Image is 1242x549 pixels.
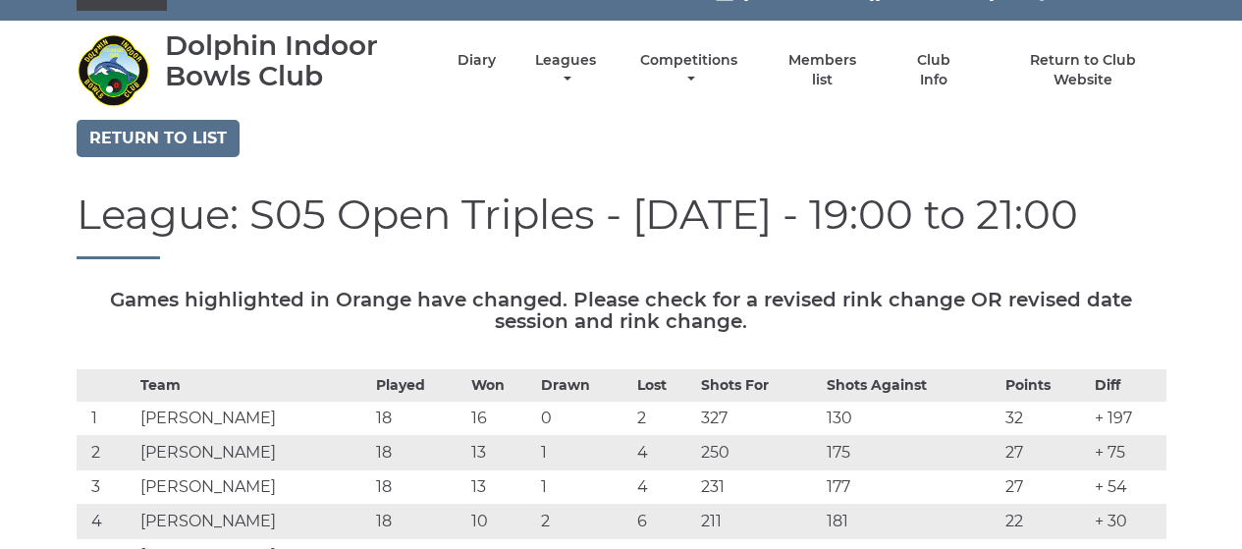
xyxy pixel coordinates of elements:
td: 4 [632,470,696,505]
td: 130 [822,402,1000,436]
td: 1 [77,402,135,436]
th: Shots For [696,370,822,402]
td: 18 [371,402,466,436]
a: Return to list [77,120,240,157]
td: 6 [632,505,696,539]
td: [PERSON_NAME] [135,470,371,505]
img: Dolphin Indoor Bowls Club [77,33,150,107]
a: Leagues [530,51,601,89]
td: 16 [466,402,536,436]
td: 4 [77,505,135,539]
th: Shots Against [822,370,1000,402]
td: + 30 [1090,505,1166,539]
th: Points [1000,370,1090,402]
td: 13 [466,470,536,505]
td: 4 [632,436,696,470]
td: 177 [822,470,1000,505]
th: Drawn [536,370,631,402]
td: 250 [696,436,822,470]
a: Competitions [636,51,743,89]
td: + 75 [1090,436,1166,470]
h1: League: S05 Open Triples - [DATE] - 19:00 to 21:00 [77,192,1166,259]
td: 27 [1000,436,1090,470]
td: 231 [696,470,822,505]
td: [PERSON_NAME] [135,436,371,470]
td: + 197 [1090,402,1166,436]
a: Diary [458,51,496,70]
td: 32 [1000,402,1090,436]
td: 18 [371,505,466,539]
td: 1 [536,436,631,470]
td: 3 [77,470,135,505]
td: [PERSON_NAME] [135,505,371,539]
a: Members list [777,51,867,89]
th: Lost [632,370,696,402]
h5: Games highlighted in Orange have changed. Please check for a revised rink change OR revised date ... [77,289,1166,332]
td: 1 [536,470,631,505]
td: 175 [822,436,1000,470]
td: [PERSON_NAME] [135,402,371,436]
td: 27 [1000,470,1090,505]
td: 327 [696,402,822,436]
td: 181 [822,505,1000,539]
th: Team [135,370,371,402]
div: Dolphin Indoor Bowls Club [165,30,423,91]
th: Won [466,370,536,402]
td: 18 [371,436,466,470]
td: 2 [632,402,696,436]
td: 22 [1000,505,1090,539]
td: + 54 [1090,470,1166,505]
td: 211 [696,505,822,539]
td: 2 [536,505,631,539]
th: Played [371,370,466,402]
td: 0 [536,402,631,436]
td: 2 [77,436,135,470]
td: 10 [466,505,536,539]
a: Return to Club Website [999,51,1165,89]
td: 13 [466,436,536,470]
a: Club Info [902,51,966,89]
td: 18 [371,470,466,505]
th: Diff [1090,370,1166,402]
